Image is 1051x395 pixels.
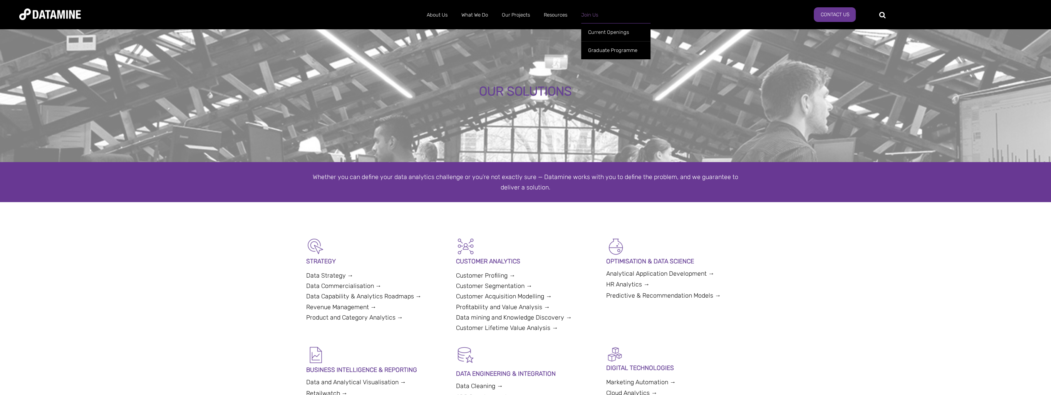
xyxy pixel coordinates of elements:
[606,237,625,256] img: Optimisation & Data Science
[456,303,550,311] a: Profitability and Value Analysis →
[456,314,572,321] a: Data mining and Knowledge Discovery →
[606,270,714,277] a: Analytical Application Development →
[606,292,721,299] a: Predictive & Recommendation Models →
[306,172,745,192] div: Whether you can define your data analytics challenge or you’re not exactly sure — Datamine works ...
[456,368,595,379] p: DATA ENGINEERING & INTEGRATION
[306,282,382,290] a: Data Commercialisation →
[456,282,532,290] a: Customer Segmentation →
[581,23,650,41] a: Current Openings
[420,5,454,25] a: About Us
[606,378,676,386] a: Marketing Automation →
[456,382,503,390] a: Data Cleaning →
[306,256,445,266] p: STRATEGY
[456,324,558,331] a: Customer Lifetime Value Analysis →
[306,378,406,386] a: Data and Analytical Visualisation →
[454,5,495,25] a: What We Do
[306,365,445,375] p: BUSINESS INTELLIGENCE & REPORTING
[495,5,537,25] a: Our Projects
[19,8,81,20] img: Datamine
[606,363,745,373] p: DIGITAL TECHNOLOGIES
[115,85,936,99] div: OUR SOLUTIONS
[606,256,745,266] p: OPTIMISATION & DATA SCIENCE
[306,272,354,279] a: Data Strategy →
[581,41,650,59] a: Graduate Programme
[306,237,325,256] img: Strategy-1
[456,256,595,266] p: CUSTOMER ANALYTICS
[606,281,650,288] a: HR Analytics →
[606,345,624,363] img: Digital Activation
[306,293,422,300] a: Data Capability & Analytics Roadmaps →
[814,7,856,22] a: Contact Us
[456,345,475,365] img: Data Hygiene
[456,237,475,256] img: Customer Analytics
[537,5,574,25] a: Resources
[456,272,515,279] a: Customer Profiling →
[306,314,403,321] a: Product and Category Analytics →
[306,303,377,311] a: Revenue Management →
[456,293,552,300] a: Customer Acquisition Modelling →
[574,5,605,25] a: Join Us
[306,345,325,365] img: BI & Reporting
